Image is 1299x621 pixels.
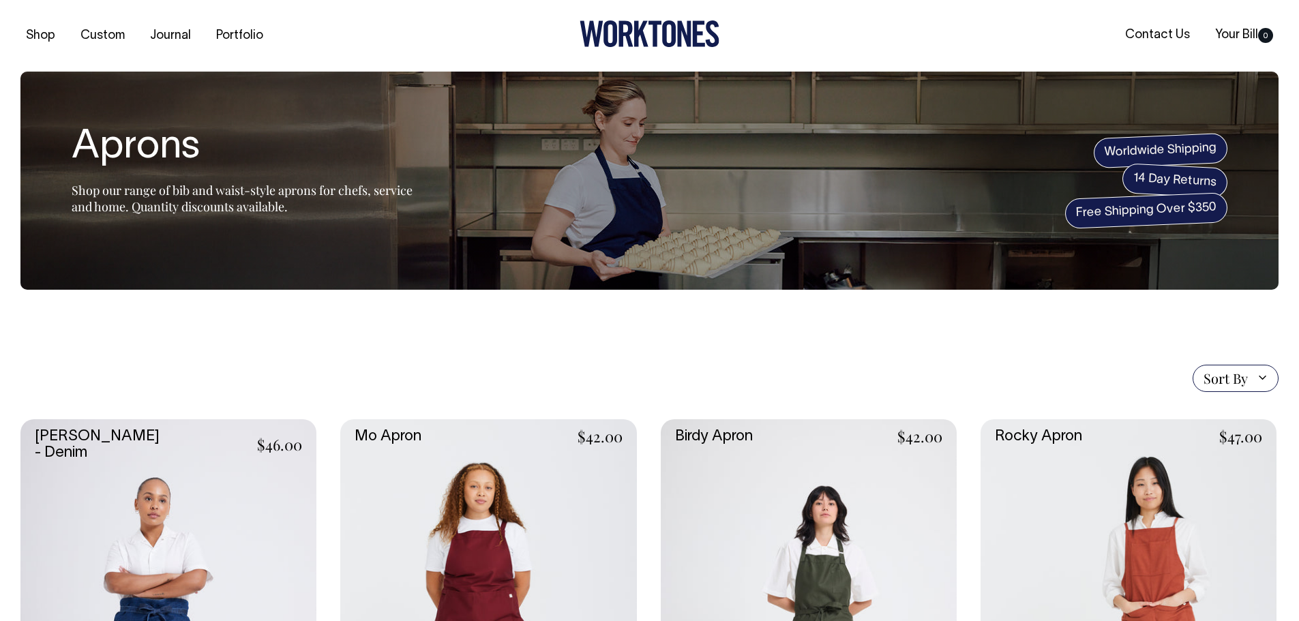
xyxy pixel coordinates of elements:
[1064,192,1228,229] span: Free Shipping Over $350
[72,126,413,170] h1: Aprons
[145,25,196,47] a: Journal
[75,25,130,47] a: Custom
[1258,28,1273,43] span: 0
[1120,24,1195,46] a: Contact Us
[1122,163,1228,198] span: 14 Day Returns
[1093,133,1228,168] span: Worldwide Shipping
[72,182,413,215] span: Shop our range of bib and waist-style aprons for chefs, service and home. Quantity discounts avai...
[211,25,269,47] a: Portfolio
[1210,24,1279,46] a: Your Bill0
[1204,370,1248,387] span: Sort By
[20,25,61,47] a: Shop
